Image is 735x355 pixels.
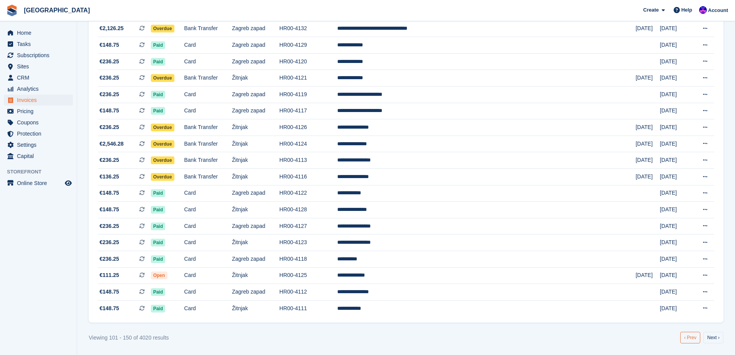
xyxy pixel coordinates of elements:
td: [DATE] [660,37,691,54]
span: Capital [17,151,63,161]
span: Settings [17,139,63,150]
td: Card [184,234,232,251]
span: €236.25 [100,74,119,82]
span: €148.75 [100,41,119,49]
img: Ivan Gačić [699,6,707,14]
td: Bank Transfer [184,136,232,152]
td: Bank Transfer [184,119,232,136]
span: €236.25 [100,58,119,66]
td: Bank Transfer [184,152,232,169]
span: Overdue [151,156,174,164]
span: Paid [151,107,165,115]
span: €236.25 [100,123,119,131]
img: stora-icon-8386f47178a22dfd0bd8f6a31ec36ba5ce8667c1dd55bd0f319d3a0aa187defe.svg [6,5,18,16]
span: Paid [151,91,165,99]
td: [DATE] [660,234,691,251]
td: HR00-4126 [279,119,337,136]
td: HR00-4117 [279,103,337,119]
td: Zagreb zapad [232,103,279,119]
span: €148.75 [100,189,119,197]
span: Open [151,272,167,279]
nav: Pages [679,332,725,343]
td: Bank Transfer [184,169,232,185]
td: [DATE] [660,284,691,301]
span: Tasks [17,39,63,49]
span: Account [708,7,728,14]
td: HR00-4113 [279,152,337,169]
td: HR00-4120 [279,53,337,70]
td: HR00-4119 [279,87,337,103]
td: HR00-4124 [279,136,337,152]
td: HR00-4128 [279,202,337,218]
span: €236.25 [100,222,119,230]
a: menu [4,106,73,117]
td: Zagreb zapad [232,37,279,54]
a: menu [4,39,73,49]
span: Home [17,27,63,38]
span: €136.25 [100,173,119,181]
td: [DATE] [660,87,691,103]
td: [DATE] [660,136,691,152]
span: Sites [17,61,63,72]
span: €148.75 [100,288,119,296]
td: [DATE] [660,300,691,316]
td: HR00-4111 [279,300,337,316]
td: Žitnjak [232,234,279,251]
td: Card [184,218,232,234]
td: Žitnjak [232,136,279,152]
td: HR00-4121 [279,70,337,87]
td: [DATE] [660,20,691,37]
span: €148.75 [100,206,119,214]
td: [DATE] [660,218,691,234]
td: Card [184,53,232,70]
span: Paid [151,255,165,263]
span: Storefront [7,168,77,176]
span: CRM [17,72,63,83]
a: menu [4,72,73,83]
td: Žitnjak [232,152,279,169]
span: €2,546.28 [100,140,123,148]
a: menu [4,117,73,128]
span: Overdue [151,173,174,181]
span: €236.25 [100,238,119,246]
div: Viewing 101 - 150 of 4020 results [89,334,169,342]
a: Preview store [64,178,73,188]
td: Card [184,37,232,54]
td: [DATE] [660,267,691,284]
span: Overdue [151,25,174,32]
td: Zagreb zapad [232,20,279,37]
a: menu [4,50,73,61]
a: menu [4,139,73,150]
span: Protection [17,128,63,139]
span: €2,126.25 [100,24,123,32]
span: Paid [151,206,165,214]
td: [DATE] [660,70,691,87]
span: Paid [151,189,165,197]
a: menu [4,178,73,189]
span: €236.25 [100,255,119,263]
td: [DATE] [660,152,691,169]
span: Subscriptions [17,50,63,61]
span: €148.75 [100,107,119,115]
td: HR00-4112 [279,284,337,301]
a: Previous [680,332,700,343]
span: Analytics [17,83,63,94]
span: €111.25 [100,271,119,279]
td: Žitnjak [232,267,279,284]
td: [DATE] [635,152,660,169]
td: Žitnjak [232,119,279,136]
span: €236.25 [100,156,119,164]
a: [GEOGRAPHIC_DATA] [21,4,93,17]
td: [DATE] [660,53,691,70]
td: Card [184,251,232,268]
td: Card [184,103,232,119]
td: [DATE] [635,267,660,284]
a: menu [4,61,73,72]
span: Paid [151,223,165,230]
span: Invoices [17,95,63,105]
td: Žitnjak [232,300,279,316]
span: Paid [151,239,165,246]
td: HR00-4132 [279,20,337,37]
td: Card [184,185,232,202]
a: menu [4,95,73,105]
